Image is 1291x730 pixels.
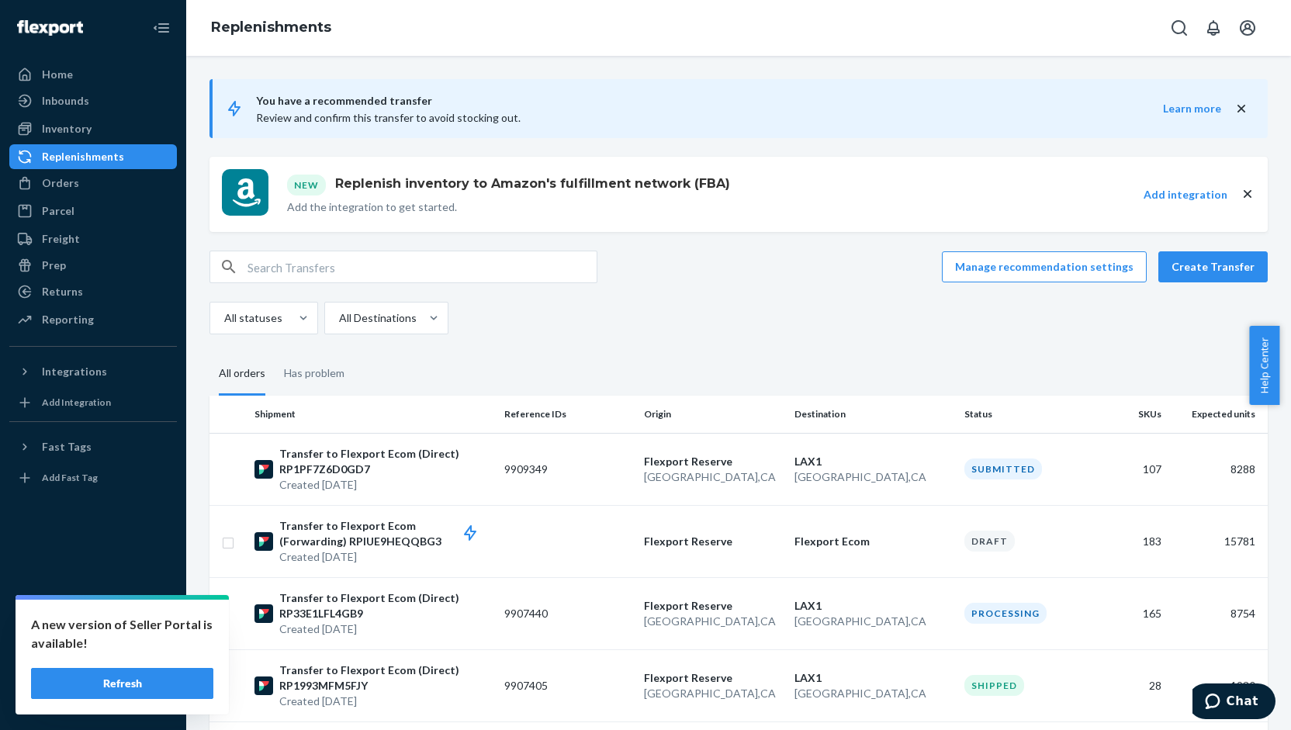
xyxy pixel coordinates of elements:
[42,67,73,82] div: Home
[1232,12,1263,43] button: Open account menu
[9,607,177,632] a: Settings
[279,663,492,694] p: Transfer to Flexport Ecom (Direct) RP1993MFM5FJY
[31,668,213,699] button: Refresh
[1168,577,1268,649] td: 8754
[211,19,331,36] a: Replenishments
[9,390,177,415] a: Add Integration
[1249,326,1279,405] button: Help Center
[9,307,177,332] a: Reporting
[279,549,492,565] p: Created [DATE]
[9,465,177,490] a: Add Fast Tag
[1098,649,1168,721] td: 28
[1164,12,1195,43] button: Open Search Box
[17,20,83,36] img: Flexport logo
[42,258,66,273] div: Prep
[9,634,177,659] button: Talk to Support
[42,231,80,247] div: Freight
[42,284,83,299] div: Returns
[794,686,952,701] p: [GEOGRAPHIC_DATA] , CA
[1168,649,1268,721] td: 1930
[644,598,781,614] p: Flexport Reserve
[279,518,492,549] p: Transfer to Flexport Ecom (Forwarding) RPIUE9HEQQBG3
[9,171,177,195] a: Orders
[146,12,177,43] button: Close Navigation
[9,359,177,384] button: Integrations
[644,469,781,485] p: [GEOGRAPHIC_DATA] , CA
[284,353,344,393] div: Has problem
[42,203,74,219] div: Parcel
[644,686,781,701] p: [GEOGRAPHIC_DATA] , CA
[9,434,177,459] button: Fast Tags
[1163,101,1221,116] button: Learn more
[42,396,111,409] div: Add Integration
[9,279,177,304] a: Returns
[9,660,177,685] a: Help Center
[279,446,492,477] p: Transfer to Flexport Ecom (Direct) RP1PF7Z6D0GD7
[1168,433,1268,505] td: 8288
[279,621,492,637] p: Created [DATE]
[1098,396,1168,433] th: SKUs
[964,458,1042,479] div: Submitted
[9,62,177,87] a: Home
[1098,505,1168,577] td: 183
[794,670,952,686] p: LAX1
[1098,577,1168,649] td: 165
[644,670,781,686] p: Flexport Reserve
[31,615,213,652] p: A new version of Seller Portal is available!
[958,396,1098,433] th: Status
[794,469,952,485] p: [GEOGRAPHIC_DATA] , CA
[942,251,1147,282] a: Manage recommendation settings
[42,471,98,484] div: Add Fast Tag
[279,694,492,709] p: Created [DATE]
[964,603,1047,624] div: Processing
[964,675,1024,696] div: Shipped
[9,88,177,113] a: Inbounds
[339,310,417,326] div: All Destinations
[644,534,781,549] p: Flexport Reserve
[256,111,521,124] span: Review and confirm this transfer to avoid stocking out.
[794,454,952,469] p: LAX1
[1168,396,1268,433] th: Expected units
[794,614,952,629] p: [GEOGRAPHIC_DATA] , CA
[42,93,89,109] div: Inbounds
[256,92,1163,110] span: You have a recommended transfer
[794,534,952,549] p: Flexport Ecom
[794,598,952,614] p: LAX1
[224,310,282,326] div: All statuses
[9,253,177,278] a: Prep
[279,590,492,621] p: Transfer to Flexport Ecom (Direct) RP33E1LFL4GB9
[638,396,787,433] th: Origin
[1192,683,1275,722] iframe: Opens a widget where you can chat to one of our agents
[199,5,344,50] ol: breadcrumbs
[1098,433,1168,505] td: 107
[1198,12,1229,43] button: Open notifications
[498,396,638,433] th: Reference IDs
[9,144,177,169] a: Replenishments
[788,396,958,433] th: Destination
[223,310,224,326] input: All statuses
[964,531,1015,552] div: Draft
[9,116,177,141] a: Inventory
[42,312,94,327] div: Reporting
[9,227,177,251] a: Freight
[329,175,730,193] h1: Replenish inventory to Amazon's fulfillment network (FBA)
[9,687,177,711] button: Give Feedback
[498,649,638,721] td: 9907405
[1240,186,1255,202] button: close
[498,577,638,649] td: 9907440
[644,614,781,629] p: [GEOGRAPHIC_DATA] , CA
[279,477,492,493] p: Created [DATE]
[42,149,124,164] div: Replenishments
[9,199,177,223] a: Parcel
[42,175,79,191] div: Orders
[1168,505,1268,577] td: 15781
[287,199,730,215] p: Add the integration to get started.
[247,251,597,282] input: Search Transfers
[644,454,781,469] p: Flexport Reserve
[498,433,638,505] td: 9909349
[1158,251,1268,282] button: Create Transfer
[1234,101,1249,117] button: close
